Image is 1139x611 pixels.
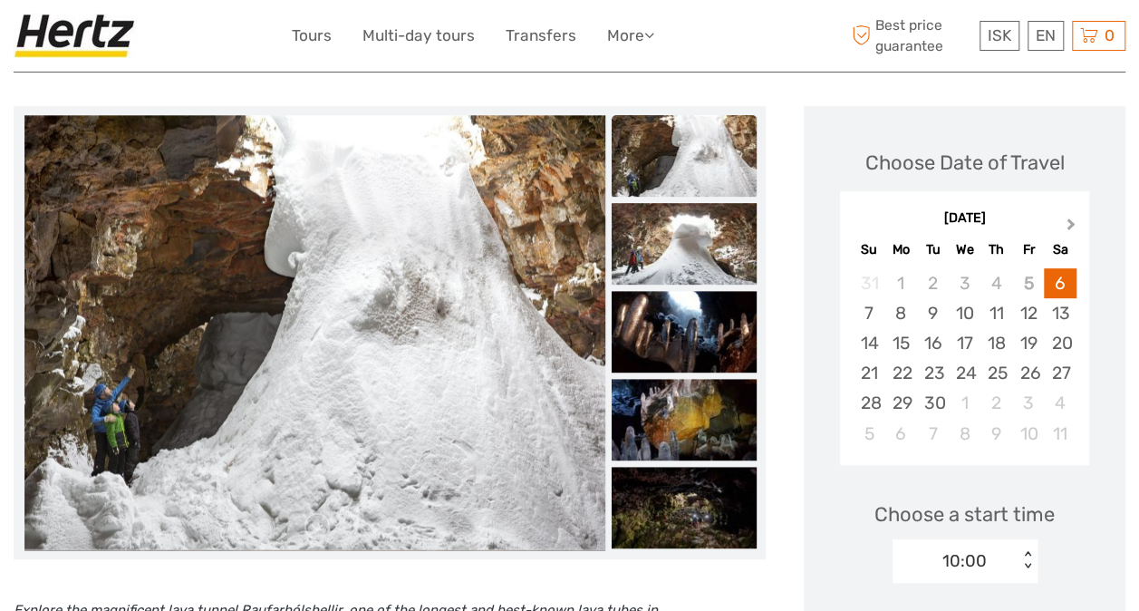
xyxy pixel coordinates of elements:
div: Choose Friday, September 12th, 2025 [1012,298,1044,328]
div: Choose Tuesday, October 7th, 2025 [917,419,949,449]
span: Best price guarantee [847,15,975,55]
img: 3d744690bbb54fd6890da75d6cc1ecd2_slider_thumbnail.jpg [612,379,757,461]
div: Fr [1012,238,1044,262]
div: Not available Monday, September 1st, 2025 [885,268,917,298]
div: Choose Friday, September 19th, 2025 [1012,328,1044,358]
img: 137dde3f524c43d4b126e042d9251933_slider_thumbnail.jpg [612,291,757,373]
div: Not available Tuesday, September 2nd, 2025 [917,268,949,298]
div: Choose Sunday, September 7th, 2025 [853,298,884,328]
div: Sa [1044,238,1076,262]
div: month 2025-09 [845,268,1083,449]
div: We [949,238,980,262]
div: Choose Thursday, September 11th, 2025 [980,298,1012,328]
button: Open LiveChat chat widget [208,28,230,50]
div: Choose Tuesday, September 16th, 2025 [917,328,949,358]
div: Choose Thursday, September 25th, 2025 [980,358,1012,388]
img: 15b89df7bff5482e86aa1210767bf1b1_slider_thumbnail.jpg [612,467,757,548]
div: Choose Wednesday, September 10th, 2025 [949,298,980,328]
div: Choose Wednesday, September 24th, 2025 [949,358,980,388]
div: Choose Wednesday, October 1st, 2025 [949,388,980,418]
img: c4959f27ceac4fe49e3d0c05ff8e7a5c_main_slider.jpg [24,115,604,550]
div: Choose Saturday, October 11th, 2025 [1044,419,1076,449]
div: Choose Monday, September 8th, 2025 [885,298,917,328]
div: Th [980,238,1012,262]
div: Choose Friday, September 26th, 2025 [1012,358,1044,388]
div: [DATE] [840,209,1089,228]
div: Choose Saturday, September 27th, 2025 [1044,358,1076,388]
div: Choose Friday, October 3rd, 2025 [1012,388,1044,418]
div: Choose Friday, October 10th, 2025 [1012,419,1044,449]
span: ISK [988,26,1011,44]
div: Choose Thursday, October 2nd, 2025 [980,388,1012,418]
div: < > [1019,551,1035,570]
div: Choose Saturday, September 13th, 2025 [1044,298,1076,328]
div: Choose Sunday, September 21st, 2025 [853,358,884,388]
div: Not available Sunday, August 31st, 2025 [853,268,884,298]
div: Choose Wednesday, October 8th, 2025 [949,419,980,449]
div: Choose Sunday, October 5th, 2025 [853,419,884,449]
div: Choose Thursday, September 18th, 2025 [980,328,1012,358]
div: Not available Wednesday, September 3rd, 2025 [949,268,980,298]
div: Not available Thursday, September 4th, 2025 [980,268,1012,298]
div: Choose Monday, September 22nd, 2025 [885,358,917,388]
div: Choose Sunday, September 14th, 2025 [853,328,884,358]
div: 10:00 [942,549,987,573]
div: Su [853,238,884,262]
div: Choose Monday, October 6th, 2025 [885,419,917,449]
div: Choose Tuesday, September 30th, 2025 [917,388,949,418]
div: Tu [917,238,949,262]
span: 0 [1102,26,1117,44]
div: Choose Tuesday, September 9th, 2025 [917,298,949,328]
a: Multi-day tours [362,23,475,49]
div: Choose Monday, September 15th, 2025 [885,328,917,358]
div: EN [1028,21,1064,51]
div: Choose Saturday, September 20th, 2025 [1044,328,1076,358]
div: Mo [885,238,917,262]
span: Choose a start time [874,500,1055,529]
div: Choose Thursday, October 9th, 2025 [980,419,1012,449]
div: Choose Monday, September 29th, 2025 [885,388,917,418]
img: c4959f27ceac4fe49e3d0c05ff8e7a5c_slider_thumbnail.jpg [612,115,757,197]
img: 95c9160025bd412fb09f1233b7e6b674_slider_thumbnail.jpg [612,203,757,285]
button: Next Month [1058,214,1087,243]
div: Not available Friday, September 5th, 2025 [1012,268,1044,298]
img: Hertz [14,14,142,58]
a: More [607,23,654,49]
div: Choose Saturday, October 4th, 2025 [1044,388,1076,418]
div: Choose Wednesday, September 17th, 2025 [949,328,980,358]
div: Choose Date of Travel [865,149,1065,177]
a: Transfers [506,23,576,49]
a: Tours [292,23,332,49]
div: Choose Saturday, September 6th, 2025 [1044,268,1076,298]
div: Choose Sunday, September 28th, 2025 [853,388,884,418]
p: We're away right now. Please check back later! [25,32,205,46]
div: Choose Tuesday, September 23rd, 2025 [917,358,949,388]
